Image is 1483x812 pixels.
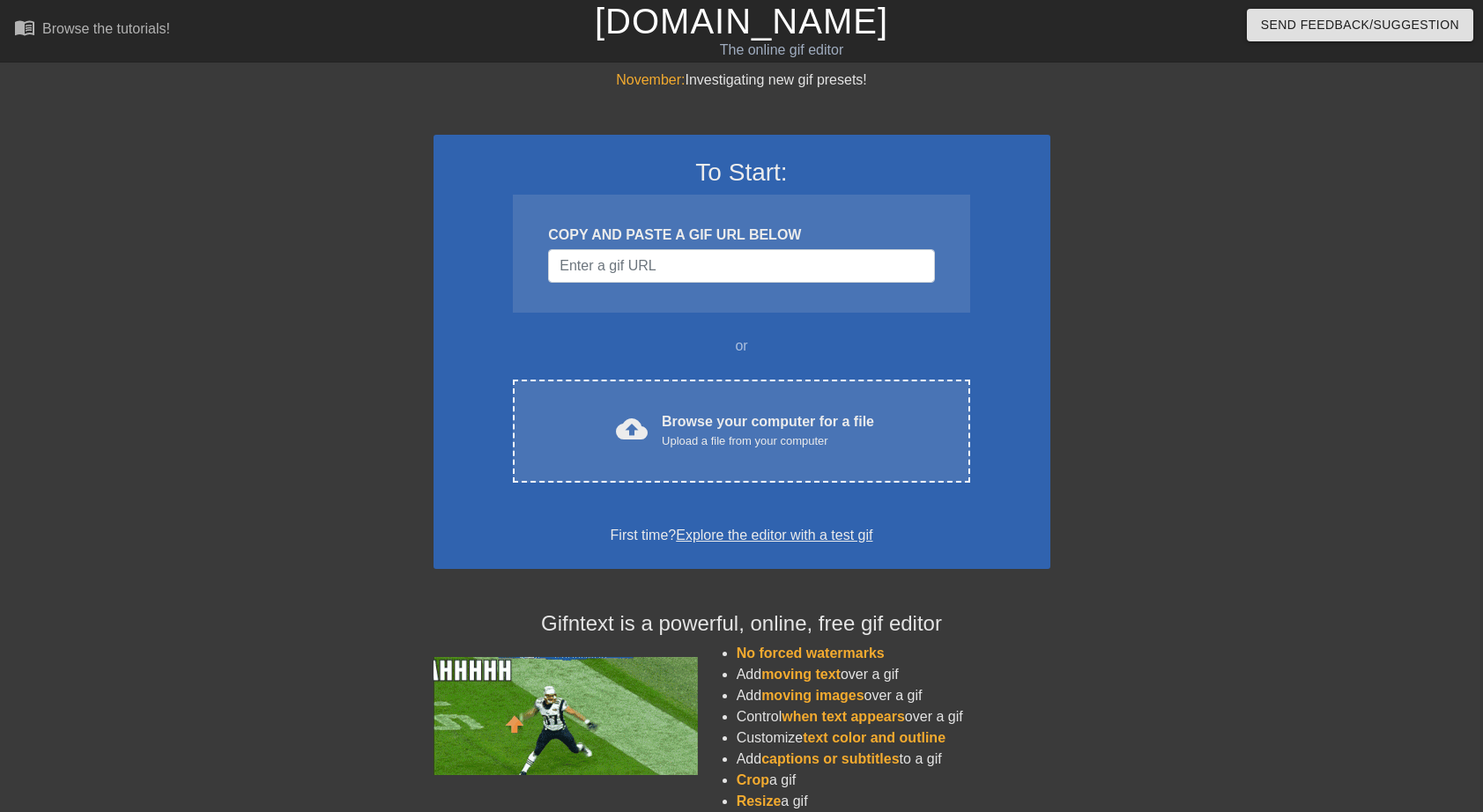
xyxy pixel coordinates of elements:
div: COPY AND PASTE A GIF URL BELOW [548,225,934,246]
span: No forced watermarks [737,646,885,661]
input: Username [548,249,934,283]
h4: Gifntext is a powerful, online, free gif editor [434,611,1050,637]
li: Control over a gif [737,706,1050,727]
span: Crop [737,772,769,787]
span: Resize [737,794,782,808]
li: Add over a gif [737,664,1050,685]
div: or [479,336,1005,357]
a: [DOMAIN_NAME] [595,2,888,41]
div: First time? [456,525,1027,546]
div: Browse your computer for a file [662,411,874,450]
h3: To Start: [456,158,1027,188]
span: menu_book [14,17,35,38]
a: Browse the tutorials! [14,17,170,44]
a: Explore the editor with a test gif [676,528,872,543]
span: cloud_upload [616,413,648,445]
div: Investigating new gif presets! [434,70,1050,91]
div: Upload a file from your computer [662,432,874,450]
span: moving text [761,667,841,682]
div: The online gif editor [503,40,1060,61]
li: a gif [737,770,1050,791]
span: November: [616,72,685,87]
span: when text appears [782,709,905,724]
span: text color and outline [803,730,945,745]
span: Send Feedback/Suggestion [1261,14,1459,36]
li: Customize [737,727,1050,749]
li: a gif [737,791,1050,812]
span: captions or subtitles [761,751,899,766]
li: Add to a gif [737,749,1050,770]
img: football_small.gif [434,657,698,775]
div: Browse the tutorials! [42,21,170,36]
li: Add over a gif [737,685,1050,706]
span: moving images [761,688,864,703]
button: Send Feedback/Suggestion [1247,9,1473,41]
